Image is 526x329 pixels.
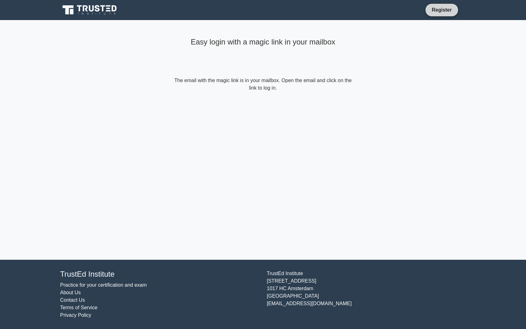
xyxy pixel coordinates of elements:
[173,38,353,47] h4: Easy login with a magic link in your mailbox
[60,297,85,303] a: Contact Us
[428,6,456,14] a: Register
[60,290,81,295] a: About Us
[60,312,91,318] a: Privacy Policy
[173,77,353,92] form: The email with the magic link is in your mailbox. Open the email and click on the link to log in.
[60,282,147,288] a: Practice for your certification and exam
[60,305,97,310] a: Terms of Service
[263,270,470,319] div: TrustEd Institute [STREET_ADDRESS] 1017 HC Amsterdam [GEOGRAPHIC_DATA] [EMAIL_ADDRESS][DOMAIN_NAME]
[60,270,259,279] h4: TrustEd Institute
